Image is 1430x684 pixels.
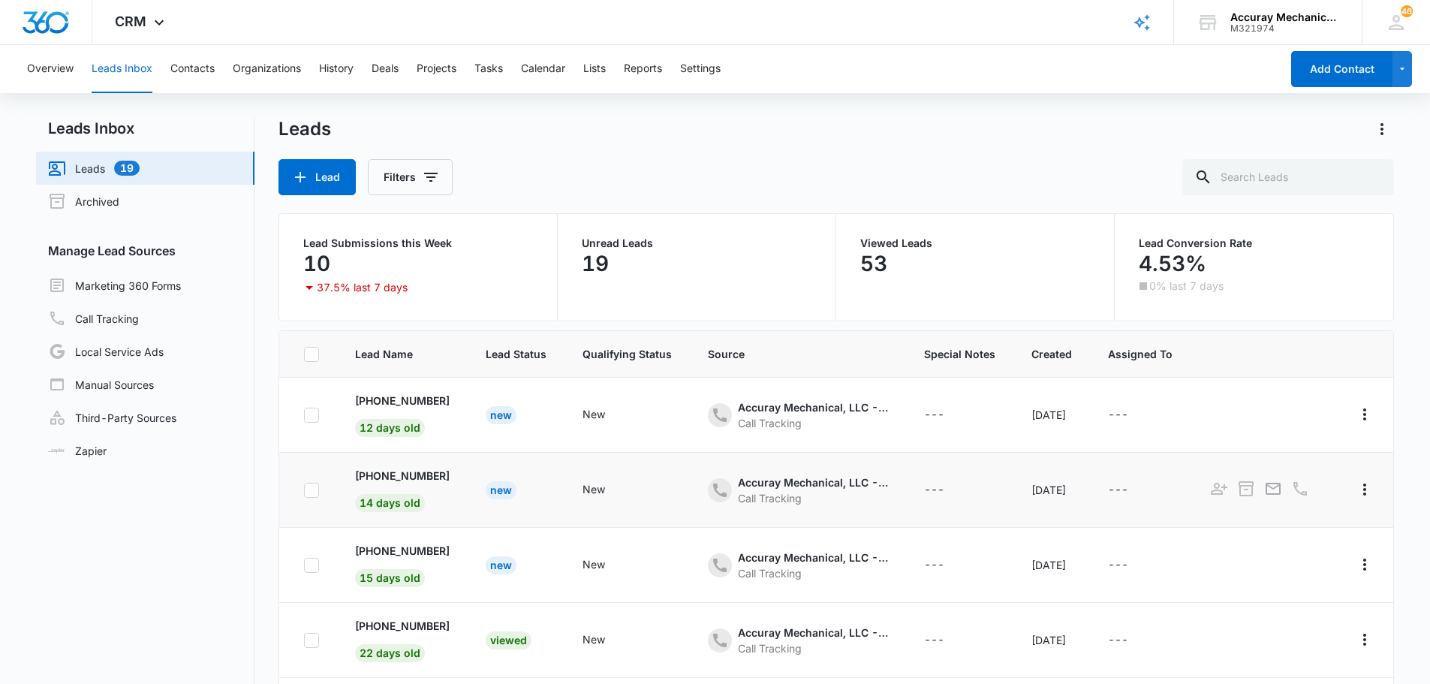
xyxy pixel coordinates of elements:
button: Deals [372,45,399,93]
div: [DATE] [1031,407,1072,423]
div: New [486,406,516,424]
div: - - Select to Edit Field [1108,406,1155,424]
span: Lead Status [486,346,546,362]
span: 22 days old [355,644,425,662]
p: 37.5% last 7 days [317,282,408,293]
div: Call Tracking [738,415,888,431]
div: Accuray Mechanical, LLC - Content [738,625,888,640]
p: Lead Conversion Rate [1139,238,1369,249]
button: Actions [1353,402,1377,426]
a: Leads19 [48,159,140,177]
p: [PHONE_NUMBER] [355,393,450,408]
div: New [583,406,605,422]
p: 10 [303,252,330,276]
div: --- [1108,556,1128,574]
p: [PHONE_NUMBER] [355,543,450,559]
div: Call Tracking [738,640,888,656]
div: - - Select to Edit Field [924,556,971,574]
div: Accuray Mechanical, LLC - Content [738,550,888,565]
button: History [319,45,354,93]
a: [PHONE_NUMBER]15 days old [355,543,450,584]
span: Special Notes [924,346,995,362]
a: [PHONE_NUMBER]12 days old [355,393,450,434]
button: Filters [368,159,453,195]
h1: Leads [278,118,331,140]
div: [DATE] [1031,632,1072,648]
a: Local Service Ads [48,342,164,360]
span: Created [1031,346,1072,362]
div: New [583,481,605,497]
p: 4.53% [1139,252,1206,276]
button: Calendar [521,45,565,93]
div: Viewed [486,631,531,649]
div: notifications count [1401,5,1413,17]
div: - - Select to Edit Field [583,556,632,574]
p: [PHONE_NUMBER] [355,468,450,484]
div: --- [924,406,944,424]
input: Search Leads [1182,159,1394,195]
button: Contacts [170,45,215,93]
p: Unread Leads [582,238,811,249]
a: Viewed [486,634,531,646]
a: [PHONE_NUMBER]14 days old [355,468,450,509]
p: [PHONE_NUMBER] [355,618,450,634]
div: [DATE] [1031,482,1072,498]
div: account id [1230,23,1340,34]
div: Call Tracking [738,490,888,506]
div: New [486,556,516,574]
button: Lead [278,159,356,195]
div: New [486,481,516,499]
a: New [486,559,516,571]
a: Manual Sources [48,375,154,393]
div: --- [1108,481,1128,499]
button: Organizations [233,45,301,93]
div: - - Select to Edit Field [1108,481,1155,499]
span: 12 days old [355,419,425,437]
span: 15 days old [355,569,425,587]
div: - - Select to Edit Field [583,631,632,649]
p: Lead Submissions this Week [303,238,533,249]
h2: Leads Inbox [36,117,254,140]
span: 14 days old [355,494,425,512]
span: 46 [1401,5,1413,17]
button: Overview [27,45,74,93]
div: Accuray Mechanical, LLC - Content [738,475,888,490]
a: Third-Party Sources [48,408,176,426]
p: 53 [860,252,887,276]
button: Lists [583,45,606,93]
button: Actions [1353,553,1377,577]
a: Call [1290,487,1311,500]
div: - - Select to Edit Field [1108,631,1155,649]
div: [DATE] [1031,557,1072,573]
p: 19 [582,252,609,276]
div: New [583,631,605,647]
div: --- [1108,631,1128,649]
span: Source [708,346,888,362]
div: Call Tracking [738,565,888,581]
div: account name [1230,11,1340,23]
div: - - Select to Edit Field [1108,556,1155,574]
a: New [486,484,516,496]
div: --- [1108,406,1128,424]
div: --- [924,481,944,499]
button: Archive [1236,478,1257,499]
button: Add Contact [1291,51,1392,87]
div: - - Select to Edit Field [583,481,632,499]
a: Call Tracking [48,309,139,327]
a: Marketing 360 Forms [48,276,181,294]
div: - - Select to Edit Field [583,406,632,424]
button: Add as Contact [1209,478,1230,499]
button: Leads Inbox [92,45,152,93]
a: Archived [48,192,119,210]
div: --- [924,631,944,649]
button: Settings [680,45,721,93]
div: - - Select to Edit Field [924,631,971,649]
div: - - Select to Edit Field [924,406,971,424]
span: CRM [115,14,146,29]
div: Accuray Mechanical, LLC - Content [738,399,888,415]
button: Actions [1353,628,1377,652]
span: Qualifying Status [583,346,672,362]
button: Actions [1370,117,1394,141]
div: New [583,556,605,572]
button: Call [1290,478,1311,499]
